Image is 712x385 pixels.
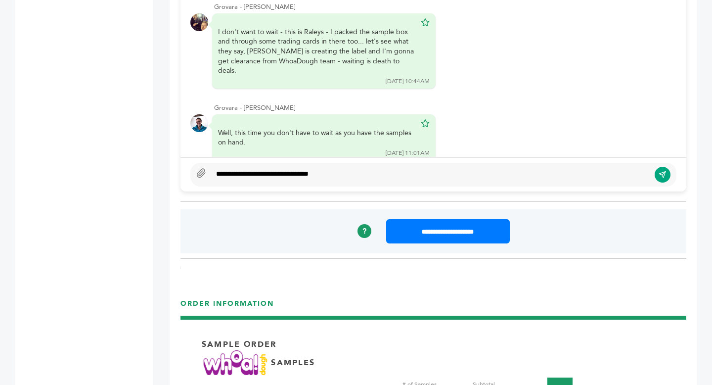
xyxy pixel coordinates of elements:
p: SAMPLES [271,357,315,368]
div: Grovara - [PERSON_NAME] [214,2,676,11]
div: I don't want to wait - this is Raleys - I packed the sample box and through some trading cards in... [218,27,416,76]
div: [DATE] 11:01AM [386,149,430,157]
img: Brand Name [202,350,269,375]
h3: ORDER INFORMATION [180,299,686,316]
p: Sample Order [202,339,276,350]
a: ? [357,224,371,238]
div: Grovara - [PERSON_NAME] [214,103,676,112]
div: Well, this time you don't have to wait as you have the samples on hand. [218,128,416,147]
div: [DATE] 10:44AM [386,77,430,86]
